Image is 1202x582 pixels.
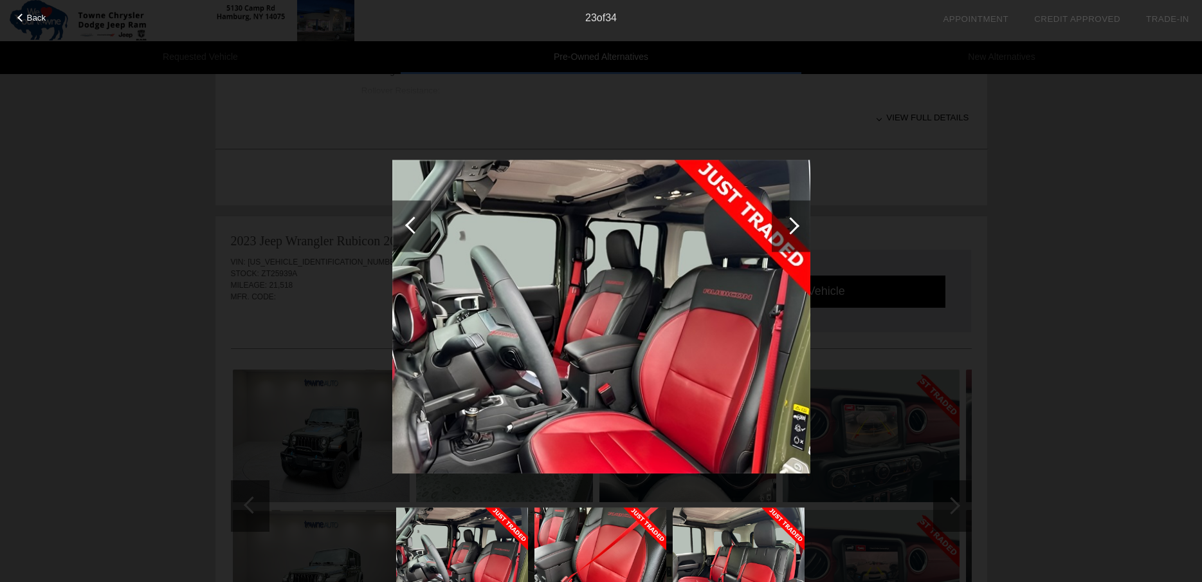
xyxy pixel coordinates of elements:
[605,12,617,23] span: 34
[1146,14,1189,24] a: Trade-In
[943,14,1008,24] a: Appointment
[585,12,597,23] span: 23
[392,160,810,474] img: b0bdb04ace630fdf45c085f24d118d08.jpg
[1034,14,1120,24] a: Credit Approved
[27,13,46,23] span: Back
